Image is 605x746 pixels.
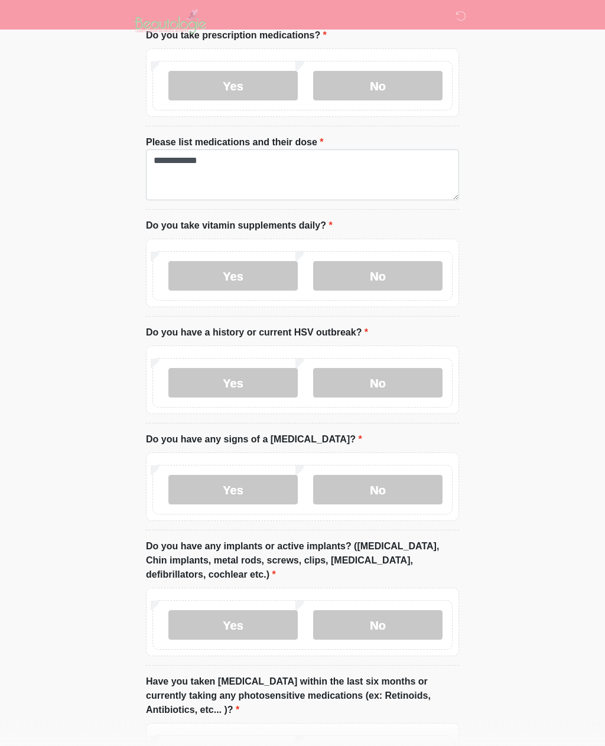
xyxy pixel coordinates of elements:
label: Have you taken [MEDICAL_DATA] within the last six months or currently taking any photosensitive m... [146,675,459,718]
label: No [313,611,443,640]
label: Do you take vitamin supplements daily? [146,219,333,233]
label: No [313,71,443,101]
label: No [313,369,443,398]
label: No [313,475,443,505]
label: Yes [168,369,298,398]
label: Do you have any implants or active implants? ([MEDICAL_DATA], Chin implants, metal rods, screws, ... [146,540,459,582]
label: Do you have any signs of a [MEDICAL_DATA]? [146,433,362,447]
label: Yes [168,611,298,640]
label: Yes [168,71,298,101]
label: Yes [168,262,298,291]
label: No [313,262,443,291]
label: Do you have a history or current HSV outbreak? [146,326,368,340]
label: Please list medications and their dose [146,136,324,150]
img: Beautologie Logo [134,9,206,34]
label: Yes [168,475,298,505]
